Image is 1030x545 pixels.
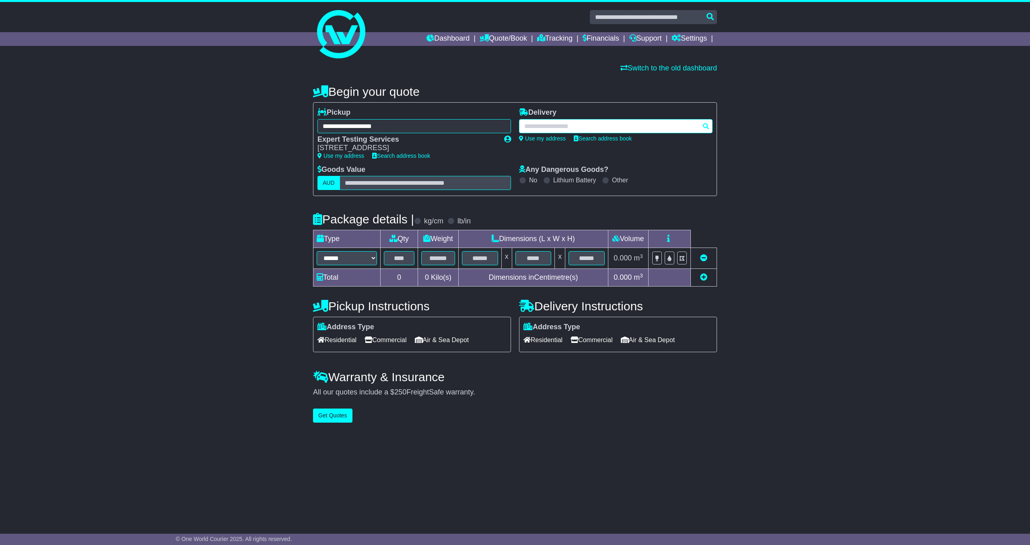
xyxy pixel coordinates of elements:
[700,254,707,262] a: Remove this item
[313,370,717,384] h4: Warranty & Insurance
[555,248,565,269] td: x
[313,299,511,313] h4: Pickup Instructions
[553,176,596,184] label: Lithium Battery
[519,119,713,133] typeahead: Please provide city
[381,230,418,248] td: Qty
[571,334,612,346] span: Commercial
[519,165,608,174] label: Any Dangerous Goods?
[313,230,381,248] td: Type
[621,334,675,346] span: Air & Sea Depot
[394,388,406,396] span: 250
[365,334,406,346] span: Commercial
[529,176,537,184] label: No
[640,253,643,259] sup: 3
[458,269,608,287] td: Dimensions in Centimetre(s)
[519,135,566,142] a: Use my address
[313,269,381,287] td: Total
[425,273,429,281] span: 0
[424,217,443,226] label: kg/cm
[372,153,430,159] a: Search address book
[519,108,556,117] label: Delivery
[614,273,632,281] span: 0.000
[612,176,628,184] label: Other
[672,32,707,46] a: Settings
[381,269,418,287] td: 0
[313,85,717,98] h4: Begin your quote
[317,135,496,144] div: Expert Testing Services
[574,135,632,142] a: Search address book
[458,230,608,248] td: Dimensions (L x W x H)
[640,272,643,279] sup: 3
[523,334,562,346] span: Residential
[700,273,707,281] a: Add new item
[634,273,643,281] span: m
[418,230,459,248] td: Weight
[317,108,350,117] label: Pickup
[418,269,459,287] td: Kilo(s)
[415,334,469,346] span: Air & Sea Depot
[313,409,352,423] button: Get Quotes
[313,388,717,397] div: All our quotes include a $ FreightSafe warranty.
[608,230,648,248] td: Volume
[634,254,643,262] span: m
[457,217,471,226] label: lb/in
[620,64,717,72] a: Switch to the old dashboard
[480,32,527,46] a: Quote/Book
[426,32,470,46] a: Dashboard
[317,153,364,159] a: Use my address
[313,213,414,226] h4: Package details |
[317,165,365,174] label: Goods Value
[317,144,496,153] div: [STREET_ADDRESS]
[519,299,717,313] h4: Delivery Instructions
[583,32,619,46] a: Financials
[317,334,356,346] span: Residential
[317,176,340,190] label: AUD
[537,32,573,46] a: Tracking
[523,323,580,332] label: Address Type
[501,248,512,269] td: x
[176,536,292,542] span: © One World Courier 2025. All rights reserved.
[629,32,662,46] a: Support
[614,254,632,262] span: 0.000
[317,323,374,332] label: Address Type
